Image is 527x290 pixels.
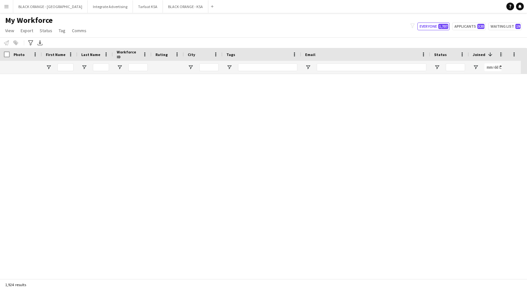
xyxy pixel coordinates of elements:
[36,39,44,47] app-action-btn: Export XLSX
[473,52,485,57] span: Joined
[5,15,53,25] span: My Workforce
[434,52,447,57] span: Status
[317,63,426,71] input: Email Filter Input
[88,0,133,13] button: Integrate Advertising
[117,50,140,59] span: Workforce ID
[21,28,33,33] span: Export
[446,63,465,71] input: Status Filter Input
[155,52,168,57] span: Rating
[69,26,89,35] a: Comms
[56,26,68,35] a: Tag
[57,63,74,71] input: First Name Filter Input
[305,52,315,57] span: Email
[305,64,311,70] button: Open Filter Menu
[81,52,100,57] span: Last Name
[59,28,65,33] span: Tag
[117,64,123,70] button: Open Filter Menu
[434,64,440,70] button: Open Filter Menu
[128,63,148,71] input: Workforce ID Filter Input
[81,64,87,70] button: Open Filter Menu
[473,64,479,70] button: Open Filter Menu
[93,63,109,71] input: Last Name Filter Input
[46,52,65,57] span: First Name
[238,63,297,71] input: Tags Filter Input
[3,26,17,35] a: View
[5,28,14,33] span: View
[452,23,486,30] button: Applicants320
[438,24,448,29] span: 1,707
[417,23,450,30] button: Everyone1,707
[14,52,25,57] span: Photo
[188,52,195,57] span: City
[46,64,52,70] button: Open Filter Menu
[488,23,522,30] button: Waiting list19
[484,63,504,71] input: Joined Filter Input
[37,26,55,35] a: Status
[40,28,52,33] span: Status
[226,64,232,70] button: Open Filter Menu
[72,28,86,33] span: Comms
[18,26,36,35] a: Export
[13,0,88,13] button: BLACK ORANGE - [GEOGRAPHIC_DATA]
[163,0,208,13] button: BLACK ORANGE - KSA
[477,24,484,29] span: 320
[515,24,521,29] span: 19
[27,39,35,47] app-action-btn: Advanced filters
[133,0,163,13] button: Tarfaat KSA
[199,63,219,71] input: City Filter Input
[188,64,194,70] button: Open Filter Menu
[226,52,235,57] span: Tags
